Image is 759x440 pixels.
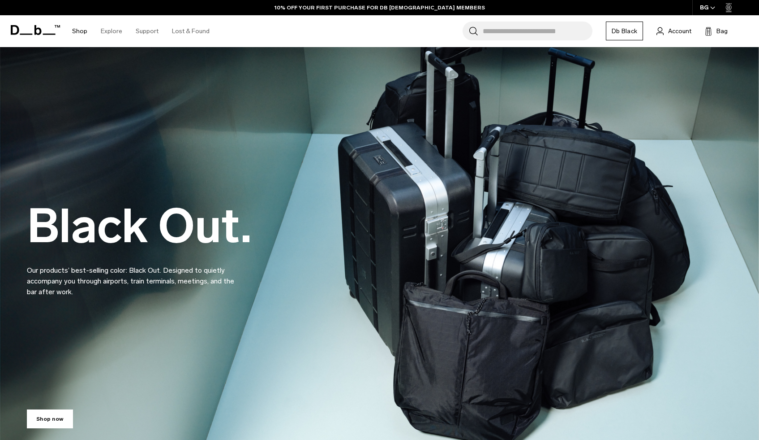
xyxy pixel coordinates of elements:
[65,15,216,47] nav: Main Navigation
[705,26,728,36] button: Bag
[72,15,87,47] a: Shop
[27,254,242,297] p: Our products’ best-selling color: Black Out. Designed to quietly accompany you through airports, ...
[172,15,210,47] a: Lost & Found
[274,4,485,12] a: 10% OFF YOUR FIRST PURCHASE FOR DB [DEMOGRAPHIC_DATA] MEMBERS
[27,203,252,250] h2: Black Out.
[716,26,728,36] span: Bag
[668,26,691,36] span: Account
[606,22,643,40] a: Db Black
[27,410,73,428] a: Shop now
[136,15,159,47] a: Support
[656,26,691,36] a: Account
[101,15,122,47] a: Explore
